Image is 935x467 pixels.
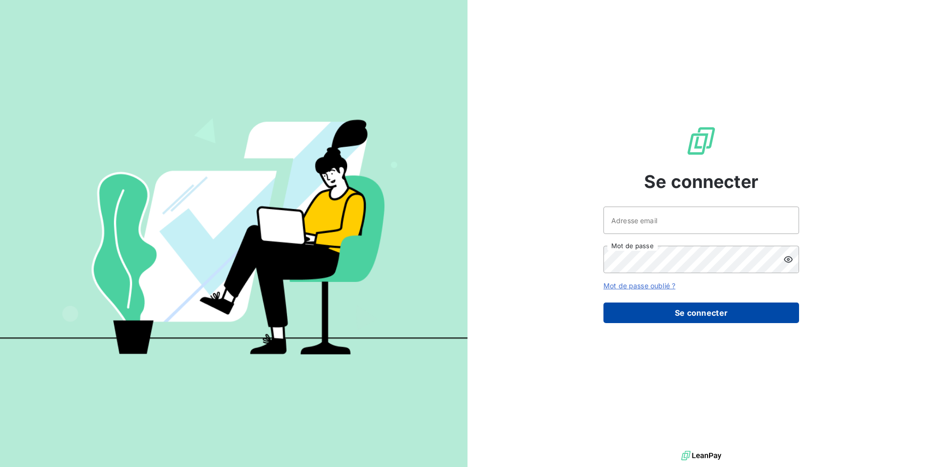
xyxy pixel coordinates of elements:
[603,281,675,290] a: Mot de passe oublié ?
[603,207,799,234] input: placeholder
[644,168,758,195] span: Se connecter
[603,303,799,323] button: Se connecter
[686,125,717,157] img: Logo LeanPay
[681,448,721,463] img: logo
